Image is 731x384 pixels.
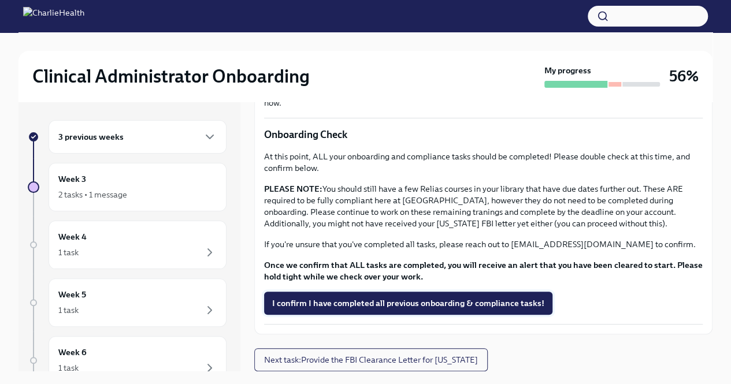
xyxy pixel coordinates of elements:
[32,65,310,88] h2: Clinical Administrator Onboarding
[58,362,79,374] div: 1 task
[264,292,552,315] button: I confirm I have completed all previous onboarding & compliance tasks!
[264,151,703,174] p: At this point, ALL your onboarding and compliance tasks should be completed! Please double check ...
[669,66,699,87] h3: 56%
[58,346,87,359] h6: Week 6
[264,260,703,282] strong: Once we confirm that ALL tasks are completed, you will receive an alert that you have been cleare...
[264,183,703,229] p: You should still have a few Relias courses in your library that have due dates further out. These...
[264,184,322,194] strong: PLEASE NOTE:
[23,7,84,25] img: CharlieHealth
[58,230,87,243] h6: Week 4
[272,297,544,309] span: I confirm I have completed all previous onboarding & compliance tasks!
[28,163,227,211] a: Week 32 tasks • 1 message
[28,221,227,269] a: Week 41 task
[544,65,591,76] strong: My progress
[264,354,478,366] span: Next task : Provide the FBI Clearance Letter for [US_STATE]
[49,120,227,154] div: 3 previous weeks
[58,288,86,301] h6: Week 5
[264,238,703,250] p: If you're unsure that you've completed all tasks, please reach out to [EMAIL_ADDRESS][DOMAIN_NAME...
[58,131,124,143] h6: 3 previous weeks
[58,173,86,185] h6: Week 3
[58,189,127,200] div: 2 tasks • 1 message
[28,278,227,327] a: Week 51 task
[58,304,79,316] div: 1 task
[58,247,79,258] div: 1 task
[264,128,703,141] p: Onboarding Check
[254,348,488,371] button: Next task:Provide the FBI Clearance Letter for [US_STATE]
